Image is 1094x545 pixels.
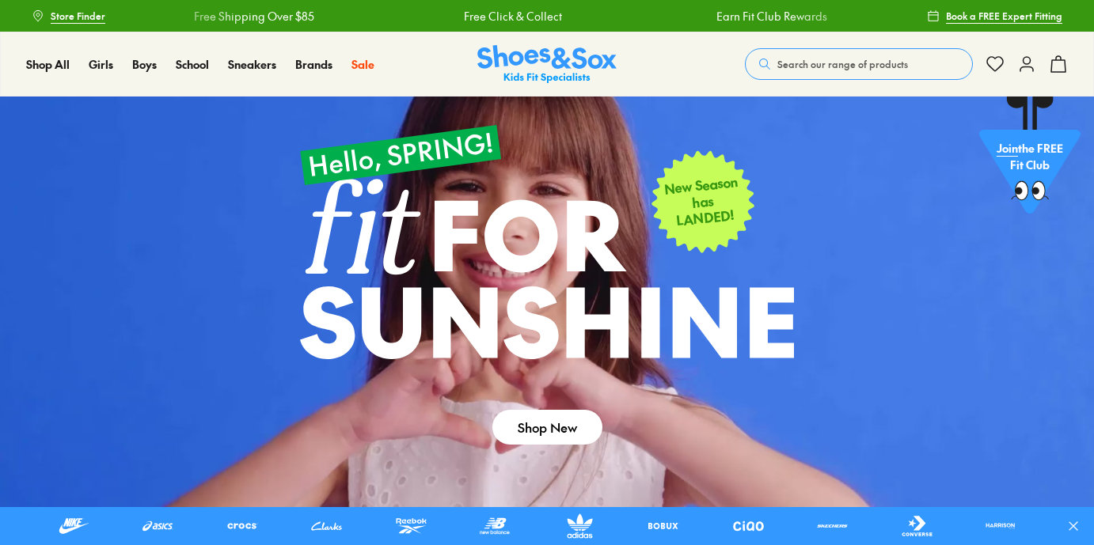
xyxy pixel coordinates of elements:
[351,56,374,72] span: Sale
[228,56,276,72] span: Sneakers
[32,2,105,30] a: Store Finder
[351,56,374,73] a: Sale
[716,8,827,25] a: Earn Fit Club Rewards
[228,56,276,73] a: Sneakers
[51,9,105,23] span: Store Finder
[927,2,1062,30] a: Book a FREE Expert Fitting
[176,56,209,72] span: School
[132,56,157,73] a: Boys
[176,56,209,73] a: School
[26,56,70,72] span: Shop All
[464,8,562,25] a: Free Click & Collect
[89,56,113,73] a: Girls
[997,140,1018,156] span: Join
[193,8,313,25] a: Free Shipping Over $85
[89,56,113,72] span: Girls
[295,56,332,73] a: Brands
[477,45,617,84] a: Shoes & Sox
[295,56,332,72] span: Brands
[477,45,617,84] img: SNS_Logo_Responsive.svg
[979,127,1081,186] p: the FREE Fit Club
[979,96,1081,222] a: Jointhe FREE Fit Club
[946,9,1062,23] span: Book a FREE Expert Fitting
[745,48,973,80] button: Search our range of products
[132,56,157,72] span: Boys
[26,56,70,73] a: Shop All
[492,410,602,445] a: Shop New
[777,57,908,71] span: Search our range of products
